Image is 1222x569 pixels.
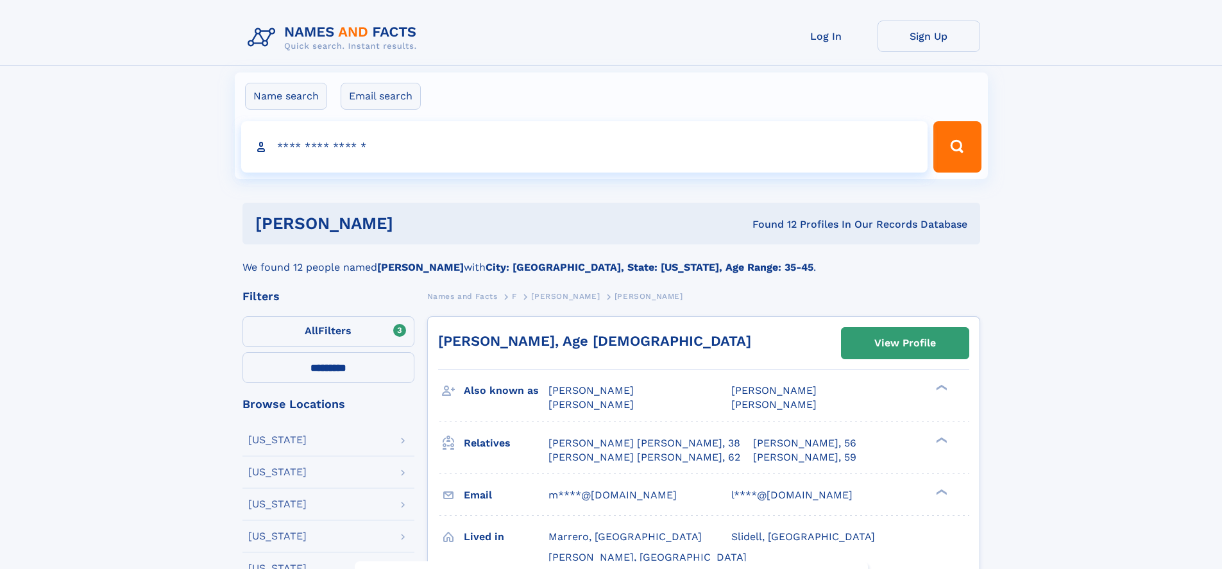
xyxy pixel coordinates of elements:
span: Slidell, [GEOGRAPHIC_DATA] [731,531,875,543]
span: [PERSON_NAME] [548,398,634,411]
a: Sign Up [878,21,980,52]
a: View Profile [842,328,969,359]
input: search input [241,121,928,173]
span: [PERSON_NAME], [GEOGRAPHIC_DATA] [548,551,747,563]
div: Browse Locations [242,398,414,410]
a: [PERSON_NAME], Age [DEMOGRAPHIC_DATA] [438,333,751,349]
a: F [512,288,517,304]
div: Filters [242,291,414,302]
b: [PERSON_NAME] [377,261,464,273]
div: ❯ [933,384,948,392]
b: City: [GEOGRAPHIC_DATA], State: [US_STATE], Age Range: 35-45 [486,261,813,273]
h3: Also known as [464,380,548,402]
div: [US_STATE] [248,435,307,445]
label: Filters [242,316,414,347]
a: Names and Facts [427,288,498,304]
div: View Profile [874,328,936,358]
a: [PERSON_NAME] [531,288,600,304]
a: [PERSON_NAME], 56 [753,436,856,450]
div: ❯ [933,488,948,496]
div: We found 12 people named with . [242,244,980,275]
div: Found 12 Profiles In Our Records Database [573,217,967,232]
a: Log In [775,21,878,52]
div: [US_STATE] [248,499,307,509]
a: [PERSON_NAME], 59 [753,450,856,464]
div: [US_STATE] [248,467,307,477]
span: Marrero, [GEOGRAPHIC_DATA] [548,531,702,543]
span: [PERSON_NAME] [615,292,683,301]
h3: Email [464,484,548,506]
a: [PERSON_NAME] [PERSON_NAME], 62 [548,450,740,464]
span: [PERSON_NAME] [548,384,634,396]
label: Name search [245,83,327,110]
span: All [305,325,318,337]
span: F [512,292,517,301]
label: Email search [341,83,421,110]
span: [PERSON_NAME] [731,384,817,396]
h3: Relatives [464,432,548,454]
h3: Lived in [464,526,548,548]
div: [US_STATE] [248,531,307,541]
span: [PERSON_NAME] [731,398,817,411]
span: [PERSON_NAME] [531,292,600,301]
h1: [PERSON_NAME] [255,216,573,232]
img: Logo Names and Facts [242,21,427,55]
div: ❯ [933,436,948,444]
a: [PERSON_NAME] [PERSON_NAME], 38 [548,436,740,450]
button: Search Button [933,121,981,173]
